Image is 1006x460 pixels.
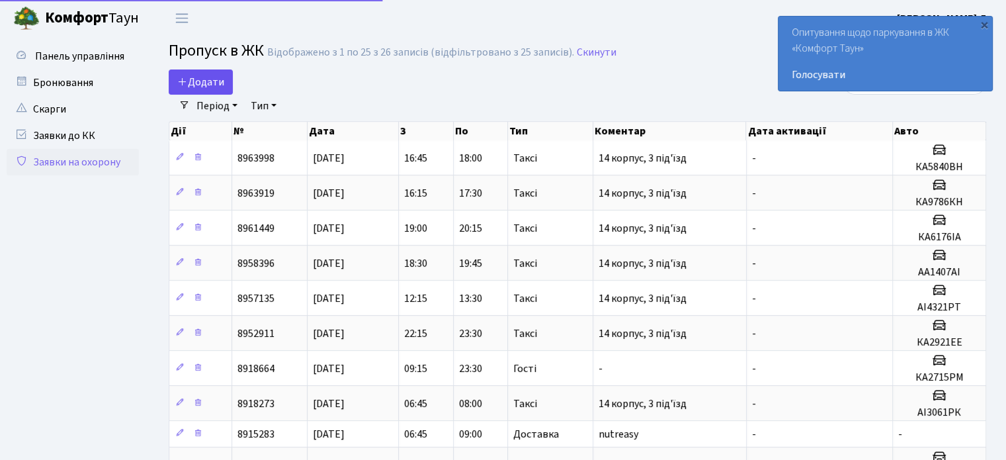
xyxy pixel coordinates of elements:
a: Заявки на охорону [7,149,139,175]
span: 17:30 [459,186,482,201]
span: Таун [45,7,139,30]
th: Дата [308,122,399,140]
span: [DATE] [313,326,345,341]
a: [PERSON_NAME] Д. [897,11,990,26]
span: [DATE] [313,396,345,411]
span: 14 корпус, 3 під'їзд [599,186,687,201]
span: 09:00 [459,427,482,441]
span: 08:00 [459,396,482,411]
span: - [752,256,756,271]
span: Таксі [513,293,537,304]
h5: КА5840ВН [898,161,980,173]
span: 8918664 [237,361,274,376]
span: 19:45 [459,256,482,271]
span: 16:45 [404,151,427,165]
img: logo.png [13,5,40,32]
span: 13:30 [459,291,482,306]
span: 06:45 [404,396,427,411]
span: 14 корпус, 3 під'їзд [599,256,687,271]
a: Скарги [7,96,139,122]
span: - [752,361,756,376]
span: 22:15 [404,326,427,341]
th: Коментар [593,122,747,140]
a: Бронювання [7,69,139,96]
span: 8957135 [237,291,274,306]
span: Таксі [513,398,537,409]
button: Переключити навігацію [165,7,198,29]
div: Відображено з 1 по 25 з 26 записів (відфільтровано з 25 записів). [267,46,574,59]
span: nutreasy [599,427,638,441]
span: [DATE] [313,427,345,441]
span: - [752,396,756,411]
span: - [752,221,756,236]
span: 06:45 [404,427,427,441]
b: Комфорт [45,7,108,28]
span: 14 корпус, 3 під'їзд [599,151,687,165]
span: - [752,151,756,165]
span: 18:30 [404,256,427,271]
span: 14 корпус, 3 під'їзд [599,291,687,306]
span: 16:15 [404,186,427,201]
span: 8958396 [237,256,274,271]
h5: АІ3061РК [898,406,980,419]
a: Період [191,95,243,117]
th: З [399,122,453,140]
th: По [454,122,508,140]
a: Заявки до КК [7,122,139,149]
span: - [752,427,756,441]
span: Таксі [513,223,537,234]
span: [DATE] [313,221,345,236]
a: Голосувати [792,67,979,83]
span: Пропуск в ЖК [169,39,264,62]
span: [DATE] [313,151,345,165]
span: - [898,427,902,441]
span: [DATE] [313,186,345,201]
span: 8952911 [237,326,274,341]
span: 23:30 [459,326,482,341]
h5: АІ4321РТ [898,301,980,314]
th: Дата активації [746,122,893,140]
h5: АА1407АІ [898,266,980,279]
div: × [978,18,991,31]
span: 23:30 [459,361,482,376]
div: Опитування щодо паркування в ЖК «Комфорт Таун» [778,17,992,91]
h5: КА2715РМ [898,371,980,384]
th: № [232,122,308,140]
span: Таксі [513,258,537,269]
span: - [752,326,756,341]
span: 8918273 [237,396,274,411]
span: Панель управління [35,49,124,64]
th: Тип [508,122,593,140]
span: Додати [177,75,224,89]
h5: КА9786КН [898,196,980,208]
th: Дії [169,122,232,140]
span: 12:15 [404,291,427,306]
span: 09:15 [404,361,427,376]
a: Тип [245,95,282,117]
span: [DATE] [313,291,345,306]
span: - [752,186,756,201]
span: 20:15 [459,221,482,236]
span: Таксі [513,153,537,163]
th: Авто [893,122,986,140]
a: Скинути [577,46,616,59]
span: 14 корпус, 3 під'їзд [599,396,687,411]
span: 8963998 [237,151,274,165]
span: Таксі [513,188,537,199]
span: 8915283 [237,427,274,441]
span: 8961449 [237,221,274,236]
span: - [599,361,603,376]
h5: КА2921ЕЕ [898,336,980,349]
span: Таксі [513,328,537,339]
span: 19:00 [404,221,427,236]
span: [DATE] [313,361,345,376]
span: 18:00 [459,151,482,165]
a: Панель управління [7,43,139,69]
span: Доставка [513,429,559,439]
span: 14 корпус, 3 під'їзд [599,221,687,236]
span: Гості [513,363,536,374]
span: [DATE] [313,256,345,271]
span: 8963919 [237,186,274,201]
a: Додати [169,69,233,95]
